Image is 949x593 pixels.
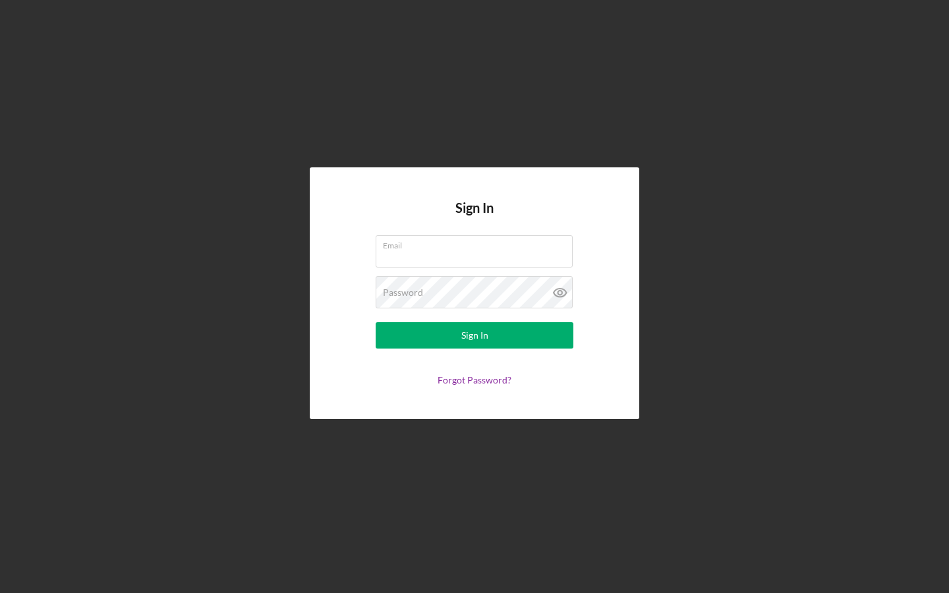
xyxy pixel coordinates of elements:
button: Sign In [376,322,573,349]
h4: Sign In [455,200,494,235]
a: Forgot Password? [438,374,511,385]
label: Email [383,236,573,250]
div: Sign In [461,322,488,349]
label: Password [383,287,423,298]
